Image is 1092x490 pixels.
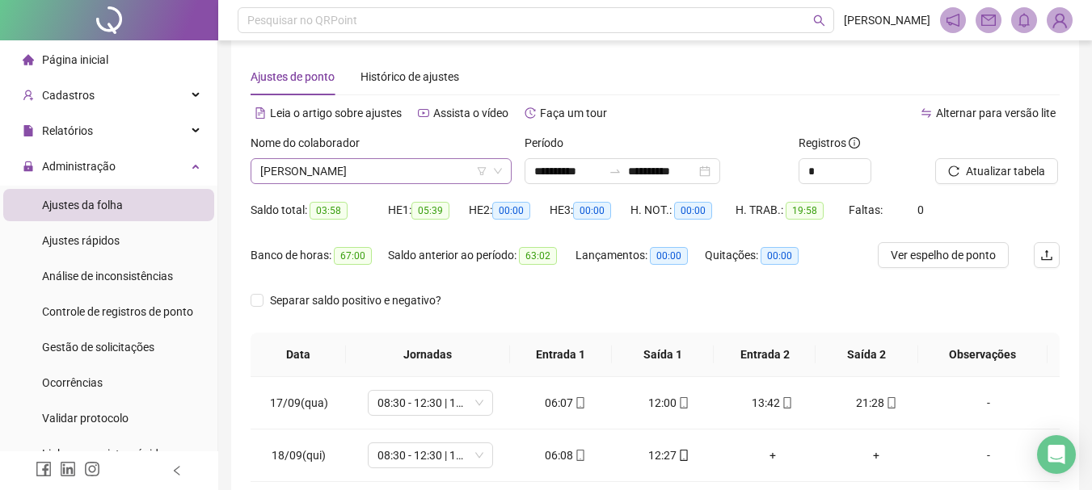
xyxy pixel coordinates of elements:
label: Nome do colaborador [251,134,370,152]
div: 06:07 [527,394,605,412]
div: 21:28 [837,394,915,412]
span: Ajustes da folha [42,199,123,211]
span: 05:39 [411,202,449,220]
span: Gestão de solicitações [42,341,154,354]
span: Atualizar tabela [966,162,1045,180]
th: Jornadas [346,333,510,377]
span: mobile [677,450,689,461]
div: - [941,394,1036,412]
span: Ajustes rápidos [42,234,120,247]
span: Ocorrências [42,376,103,389]
span: upload [1040,249,1053,262]
span: Assista o vídeo [433,107,508,119]
span: Controle de registros de ponto [42,305,193,318]
span: notification [946,13,960,27]
span: 00:00 [492,202,530,220]
span: 00:00 [573,202,611,220]
div: 13:42 [734,394,812,412]
th: Saída 2 [816,333,917,377]
span: Validar protocolo [42,412,129,425]
span: mobile [573,450,586,461]
img: 94179 [1048,8,1072,32]
span: 03:58 [310,202,348,220]
div: H. TRAB.: [736,201,849,220]
th: Observações [918,333,1048,377]
span: [PERSON_NAME] [844,11,930,29]
span: history [525,107,536,119]
span: Registros [799,134,860,152]
span: 08:30 - 12:30 | 14:30 - 18:30 [377,443,483,467]
span: Alternar para versão lite [936,107,1056,119]
label: Período [525,134,574,152]
span: youtube [418,107,429,119]
button: Ver espelho de ponto [878,242,1009,268]
span: swap [921,107,932,119]
span: Ver espelho de ponto [891,246,996,264]
span: Separar saldo positivo e negativo? [264,291,448,309]
div: + [734,446,812,464]
span: mobile [884,397,897,408]
div: 12:27 [630,446,708,464]
span: bell [1017,13,1031,27]
span: search [813,15,825,27]
span: 00:00 [674,202,712,220]
div: HE 3: [550,201,630,220]
span: reload [948,165,959,177]
th: Entrada 1 [510,333,612,377]
span: 19:58 [786,202,824,220]
th: Data [251,333,346,377]
th: Entrada 2 [714,333,816,377]
span: Leia o artigo sobre ajustes [270,107,402,119]
div: 12:00 [630,394,708,412]
span: Faça um tour [540,107,607,119]
span: file-text [255,107,266,119]
span: Ajustes de ponto [251,70,335,83]
div: 06:08 [527,446,605,464]
span: mail [981,13,996,27]
div: Quitações: [705,246,818,265]
span: instagram [84,461,100,477]
span: JANILDO PEREIRA GOMES CIEL [260,159,502,183]
span: to [609,165,622,178]
div: Saldo anterior ao período: [388,246,576,265]
div: HE 2: [469,201,550,220]
span: Administração [42,160,116,173]
span: swap-right [609,165,622,178]
span: file [23,125,34,136]
div: Lançamentos: [576,246,705,265]
span: Observações [931,346,1035,363]
button: Atualizar tabela [935,158,1058,184]
span: down [493,166,503,176]
span: user-add [23,90,34,101]
span: mobile [573,397,586,408]
th: Saída 1 [612,333,714,377]
span: mobile [780,397,793,408]
span: mobile [677,397,689,408]
span: 63:02 [519,247,557,265]
span: 00:00 [650,247,688,265]
span: Histórico de ajustes [360,70,459,83]
span: Cadastros [42,89,95,102]
span: 00:00 [761,247,799,265]
span: lock [23,161,34,172]
div: HE 1: [388,201,469,220]
span: facebook [36,461,52,477]
span: filter [477,166,487,176]
span: Link para registro rápido [42,447,165,460]
span: Faltas: [849,203,885,216]
span: 18/09(qui) [272,449,326,462]
span: Relatórios [42,124,93,137]
span: left [171,465,183,476]
span: Análise de inconsistências [42,270,173,283]
span: 08:30 - 12:30 | 14:30 - 18:30 [377,391,483,415]
span: home [23,54,34,65]
div: + [837,446,915,464]
div: - [941,446,1036,464]
span: info-circle [849,137,860,149]
div: Open Intercom Messenger [1037,435,1076,474]
span: Página inicial [42,53,108,66]
span: 0 [917,203,924,216]
div: H. NOT.: [630,201,736,220]
div: Saldo total: [251,201,388,220]
span: 17/09(qua) [270,396,328,409]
